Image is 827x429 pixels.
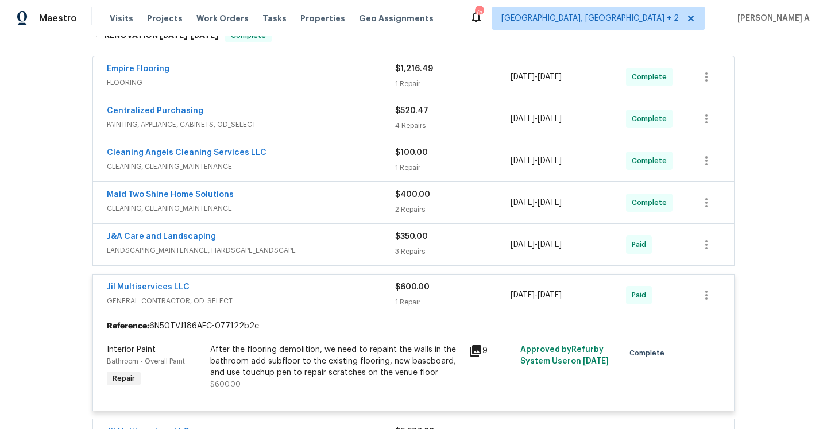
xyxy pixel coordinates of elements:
[511,197,562,208] span: -
[210,381,241,388] span: $600.00
[395,246,511,257] div: 3 Repairs
[395,107,428,115] span: $520.47
[395,120,511,132] div: 4 Repairs
[107,320,149,332] b: Reference:
[93,316,734,337] div: 6N50TVJ186AEC-077122b2c
[538,115,562,123] span: [DATE]
[538,157,562,165] span: [DATE]
[511,199,535,207] span: [DATE]
[511,157,535,165] span: [DATE]
[196,13,249,24] span: Work Orders
[475,7,483,18] div: 75
[511,115,535,123] span: [DATE]
[395,191,430,199] span: $400.00
[632,197,671,208] span: Complete
[538,73,562,81] span: [DATE]
[110,13,133,24] span: Visits
[583,357,609,365] span: [DATE]
[107,233,216,241] a: J&A Care and Landscaping
[39,13,77,24] span: Maestro
[107,295,395,307] span: GENERAL_CONTRACTOR, OD_SELECT
[511,71,562,83] span: -
[107,245,395,256] span: LANDSCAPING_MAINTENANCE, HARDSCAPE_LANDSCAPE
[395,204,511,215] div: 2 Repairs
[632,113,671,125] span: Complete
[632,239,651,250] span: Paid
[107,149,266,157] a: Cleaning Angels Cleaning Services LLC
[632,71,671,83] span: Complete
[501,13,679,24] span: [GEOGRAPHIC_DATA], [GEOGRAPHIC_DATA] + 2
[511,113,562,125] span: -
[107,283,190,291] a: Jil Multiservices LLC
[107,358,185,365] span: Bathroom - Overall Paint
[107,119,395,130] span: PAINTING, APPLIANCE, CABINETS, OD_SELECT
[107,191,234,199] a: Maid Two Shine Home Solutions
[107,203,395,214] span: CLEANING, CLEANING_MAINTENANCE
[538,241,562,249] span: [DATE]
[107,161,395,172] span: CLEANING, CLEANING_MAINTENANCE
[733,13,810,24] span: [PERSON_NAME] A
[395,233,428,241] span: $350.00
[511,239,562,250] span: -
[210,344,462,378] div: After the flooring demolition, we need to repaint the walls in the bathroom add subfloor to the e...
[107,107,203,115] a: Centralized Purchasing
[395,296,511,308] div: 1 Repair
[107,77,395,88] span: FLOORING
[395,162,511,173] div: 1 Repair
[262,14,287,22] span: Tasks
[107,65,169,73] a: Empire Flooring
[395,78,511,90] div: 1 Repair
[511,289,562,301] span: -
[395,283,430,291] span: $600.00
[632,289,651,301] span: Paid
[520,346,609,365] span: Approved by Refurby System User on
[538,291,562,299] span: [DATE]
[147,13,183,24] span: Projects
[632,155,671,167] span: Complete
[300,13,345,24] span: Properties
[511,155,562,167] span: -
[629,347,669,359] span: Complete
[538,199,562,207] span: [DATE]
[108,373,140,384] span: Repair
[359,13,434,24] span: Geo Assignments
[469,344,513,358] div: 9
[107,346,156,354] span: Interior Paint
[395,65,433,73] span: $1,216.49
[511,73,535,81] span: [DATE]
[511,241,535,249] span: [DATE]
[511,291,535,299] span: [DATE]
[395,149,428,157] span: $100.00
